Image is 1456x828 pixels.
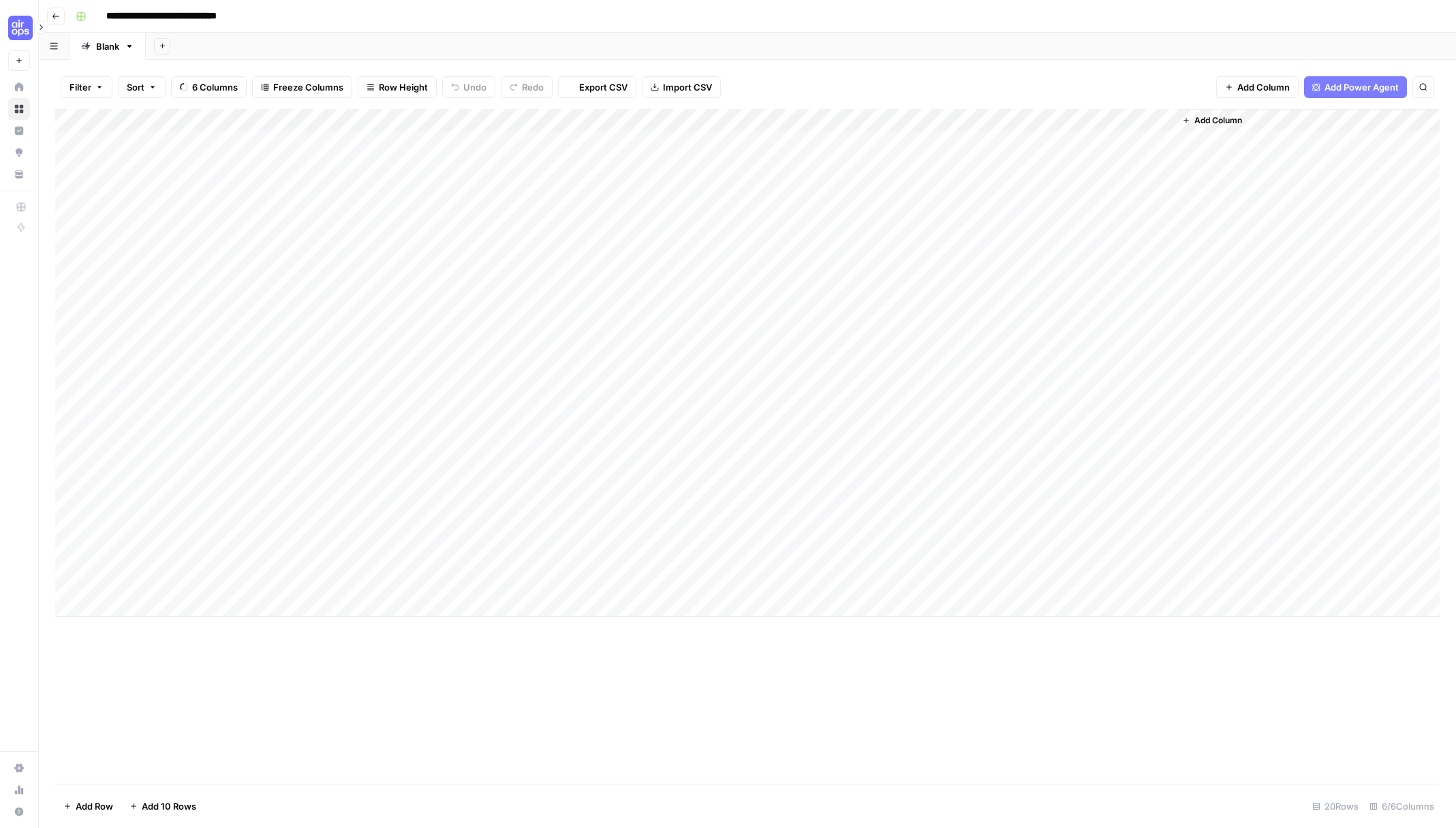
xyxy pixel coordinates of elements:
[8,76,30,98] a: Home
[127,80,144,94] span: Sort
[252,76,352,98] button: Freeze Columns
[96,39,119,53] div: Blank
[8,98,30,120] a: Browse
[1216,76,1299,98] button: Add Column
[61,76,112,98] button: Filter
[1307,795,1364,817] div: 20 Rows
[8,11,30,45] button: Workspace: September Cohort
[8,120,30,142] a: Insights
[463,80,486,94] span: Undo
[642,76,721,98] button: Import CSV
[118,76,166,98] button: Sort
[69,80,91,94] span: Filter
[121,795,204,817] button: Add 10 Rows
[8,779,30,801] a: Usage
[522,80,544,94] span: Redo
[501,76,553,98] button: Redo
[142,799,196,813] span: Add 10 Rows
[358,76,437,98] button: Row Height
[1325,80,1399,94] span: Add Power Agent
[558,76,636,98] button: Export CSV
[76,799,113,813] span: Add Row
[1194,114,1242,127] span: Add Column
[1304,76,1407,98] button: Add Power Agent
[8,757,30,779] a: Settings
[1237,80,1290,94] span: Add Column
[1177,112,1248,129] button: Add Column
[579,80,628,94] span: Export CSV
[379,80,428,94] span: Row Height
[663,80,712,94] span: Import CSV
[69,33,146,60] a: Blank
[8,142,30,163] a: Opportunities
[171,76,247,98] button: 6 Columns
[8,163,30,185] a: Your Data
[55,795,121,817] button: Add Row
[442,76,495,98] button: Undo
[192,80,238,94] span: 6 Columns
[273,80,343,94] span: Freeze Columns
[8,16,33,40] img: September Cohort Logo
[1364,795,1440,817] div: 6/6 Columns
[8,801,30,823] button: Help + Support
